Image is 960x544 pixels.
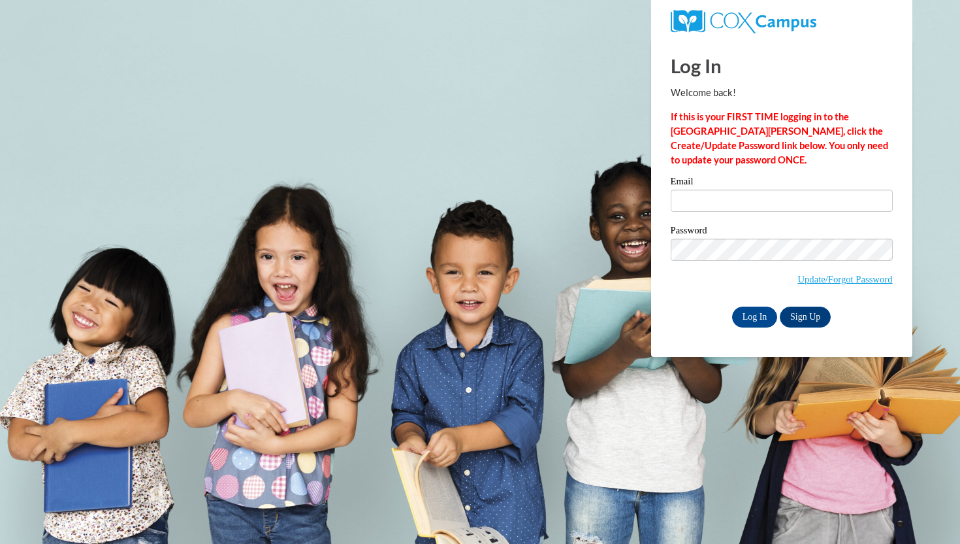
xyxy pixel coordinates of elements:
img: COX Campus [671,10,816,33]
a: Sign Up [780,307,831,328]
strong: If this is your FIRST TIME logging in to the [GEOGRAPHIC_DATA][PERSON_NAME], click the Create/Upd... [671,111,888,165]
p: Welcome back! [671,86,893,100]
a: COX Campus [671,15,816,26]
label: Email [671,177,893,190]
input: Log In [732,307,778,328]
h1: Log In [671,52,893,79]
a: Update/Forgot Password [797,274,892,284]
label: Password [671,226,893,239]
